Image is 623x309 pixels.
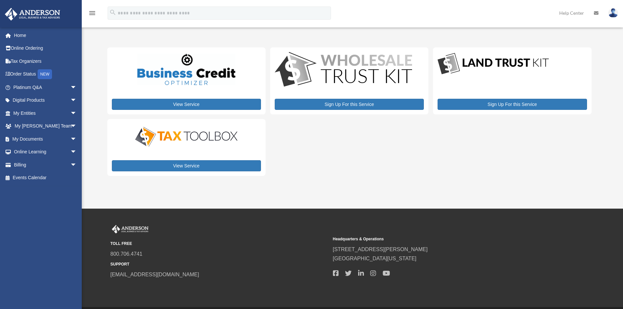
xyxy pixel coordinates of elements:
a: Order StatusNEW [5,68,87,81]
span: arrow_drop_down [70,81,83,94]
a: 800.706.4741 [111,251,143,257]
a: My [PERSON_NAME] Teamarrow_drop_down [5,120,87,133]
img: Anderson Advisors Platinum Portal [3,8,62,21]
img: WS-Trust-Kit-lgo-1.jpg [275,52,412,88]
i: search [109,9,116,16]
i: menu [88,9,96,17]
a: View Service [112,99,261,110]
a: Sign Up For this Service [275,99,424,110]
span: arrow_drop_down [70,107,83,120]
img: LandTrust_lgo-1.jpg [438,52,549,76]
small: Headquarters & Operations [333,236,551,243]
a: View Service [112,160,261,171]
img: User Pic [608,8,618,18]
a: Sign Up For this Service [438,99,587,110]
img: Anderson Advisors Platinum Portal [111,225,150,233]
a: Events Calendar [5,171,87,184]
a: Home [5,29,87,42]
a: Online Learningarrow_drop_down [5,146,87,159]
a: My Entitiesarrow_drop_down [5,107,87,120]
a: My Documentsarrow_drop_down [5,132,87,146]
a: Digital Productsarrow_drop_down [5,94,83,107]
span: arrow_drop_down [70,158,83,172]
span: arrow_drop_down [70,132,83,146]
a: Platinum Q&Aarrow_drop_down [5,81,87,94]
a: [EMAIL_ADDRESS][DOMAIN_NAME] [111,272,199,277]
a: Online Ordering [5,42,87,55]
small: SUPPORT [111,261,328,268]
a: menu [88,11,96,17]
a: [STREET_ADDRESS][PERSON_NAME] [333,247,428,252]
small: TOLL FREE [111,240,328,247]
a: [GEOGRAPHIC_DATA][US_STATE] [333,256,417,261]
div: NEW [38,69,52,79]
span: arrow_drop_down [70,146,83,159]
span: arrow_drop_down [70,120,83,133]
a: Billingarrow_drop_down [5,158,87,171]
a: Tax Organizers [5,55,87,68]
span: arrow_drop_down [70,94,83,107]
